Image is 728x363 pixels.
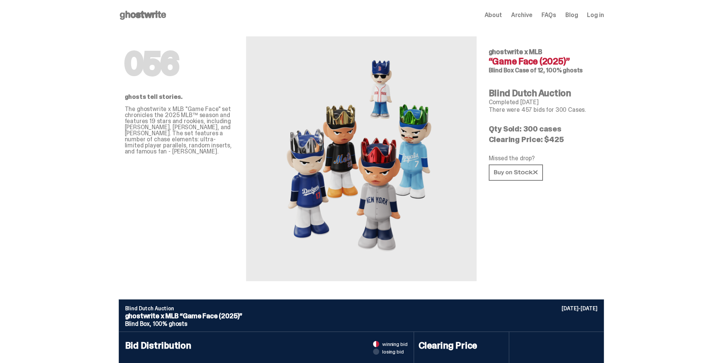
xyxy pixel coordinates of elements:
[489,136,598,143] p: Clearing Price: $425
[562,306,597,311] p: [DATE]-[DATE]
[489,107,598,113] p: There were 457 bids for 300 Cases.
[489,99,598,105] p: Completed [DATE]
[511,12,532,18] a: Archive
[125,106,234,155] p: The ghostwrite x MLB "Game Face" set chronicles the 2025 MLB™ season and features 19 stars and ro...
[125,306,598,311] p: Blind Dutch Auction
[382,341,407,347] span: winning bid
[153,320,187,328] span: 100% ghosts
[489,66,514,74] span: Blind Box
[125,49,234,79] h1: 056
[382,349,404,354] span: losing bid
[541,12,556,18] a: FAQs
[489,47,542,56] span: ghostwrite x MLB
[125,313,598,319] p: ghostwrite x MLB “Game Face (2025)”
[489,155,598,161] p: Missed the drop?
[125,94,234,100] p: ghosts tell stories.
[489,89,598,98] h4: Blind Dutch Auction
[125,320,151,328] span: Blind Box,
[515,66,583,74] span: Case of 12, 100% ghosts
[587,12,604,18] a: Log in
[419,341,504,350] h4: Clearing Price
[485,12,502,18] a: About
[565,12,578,18] a: Blog
[489,125,598,133] p: Qty Sold: 300 cases
[489,57,598,66] h4: “Game Face (2025)”
[278,55,445,263] img: MLB&ldquo;Game Face (2025)&rdquo;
